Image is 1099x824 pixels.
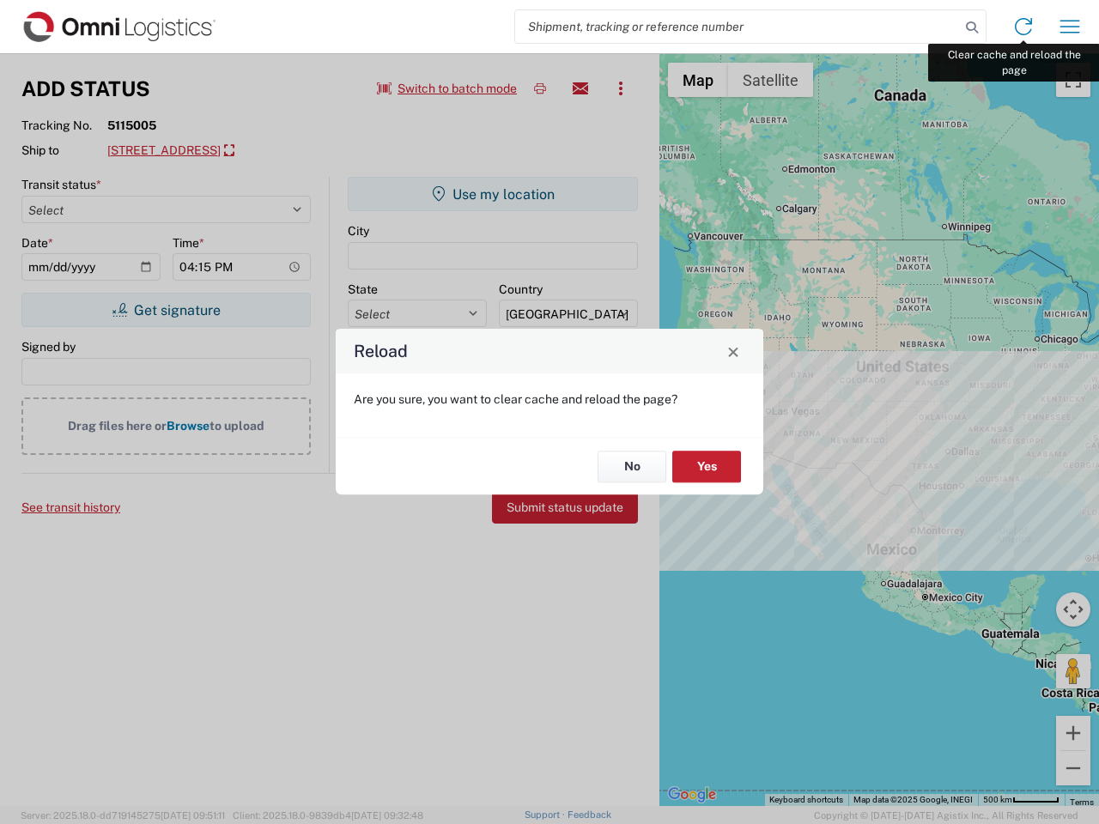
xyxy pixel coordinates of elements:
h4: Reload [354,339,408,364]
button: Yes [672,451,741,482]
p: Are you sure, you want to clear cache and reload the page? [354,391,745,407]
input: Shipment, tracking or reference number [515,10,960,43]
button: Close [721,339,745,363]
button: No [598,451,666,482]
